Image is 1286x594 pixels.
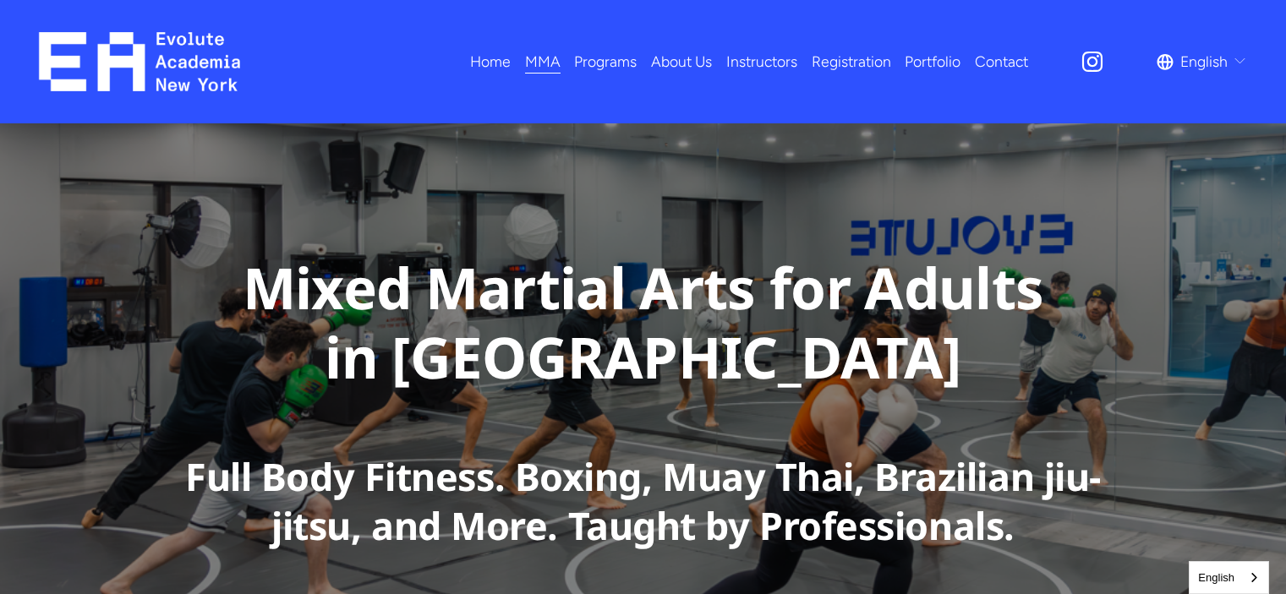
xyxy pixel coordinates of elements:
a: Instagram [1080,49,1105,74]
a: Contact [975,46,1028,76]
img: EA [39,32,241,91]
a: Portfolio [905,46,960,76]
a: Registration [812,46,891,76]
aside: Language selected: English [1189,561,1269,594]
div: language picker [1157,46,1248,76]
strong: Mixed Martial Arts for Adults in [GEOGRAPHIC_DATA] [243,248,1058,395]
a: About Us [651,46,712,76]
strong: Full Body Fitness. Boxing, Muay Thai, Brazilian jiu-jitsu, and More. Taught by Professionals. [185,450,1101,551]
a: folder dropdown [574,46,637,76]
span: Programs [574,48,637,75]
a: Instructors [726,46,797,76]
a: folder dropdown [525,46,561,76]
a: Home [470,46,511,76]
span: MMA [525,48,561,75]
span: English [1180,48,1228,75]
a: English [1190,562,1268,593]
